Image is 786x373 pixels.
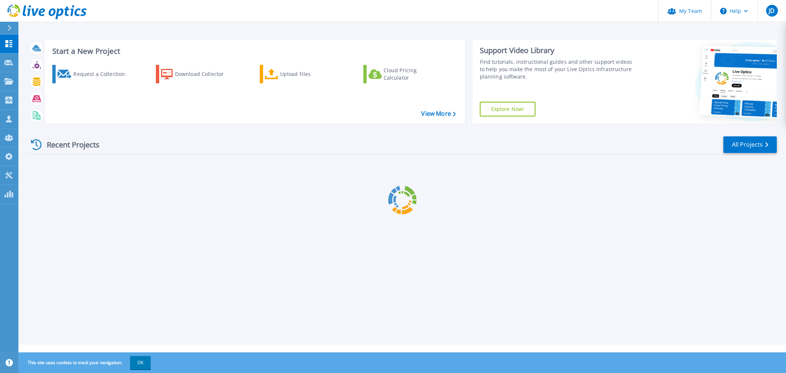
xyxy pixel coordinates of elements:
a: Cloud Pricing Calculator [363,65,446,83]
div: Upload Files [280,67,339,81]
a: View More [421,110,455,117]
a: Upload Files [260,65,342,83]
a: All Projects [723,136,777,153]
a: Download Collector [156,65,238,83]
div: Download Collector [175,67,234,81]
button: OK [130,356,151,369]
div: Cloud Pricing Calculator [384,67,443,81]
a: Request a Collection [52,65,135,83]
div: Request a Collection [73,67,132,81]
h3: Start a New Project [52,47,455,55]
div: Find tutorials, instructional guides and other support videos to help you make the most of your L... [480,58,636,80]
div: Recent Projects [28,136,109,154]
div: Support Video Library [480,46,636,55]
a: Explore Now! [480,102,536,116]
span: JD [769,8,775,14]
span: This site uses cookies to track your navigation. [20,356,151,369]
